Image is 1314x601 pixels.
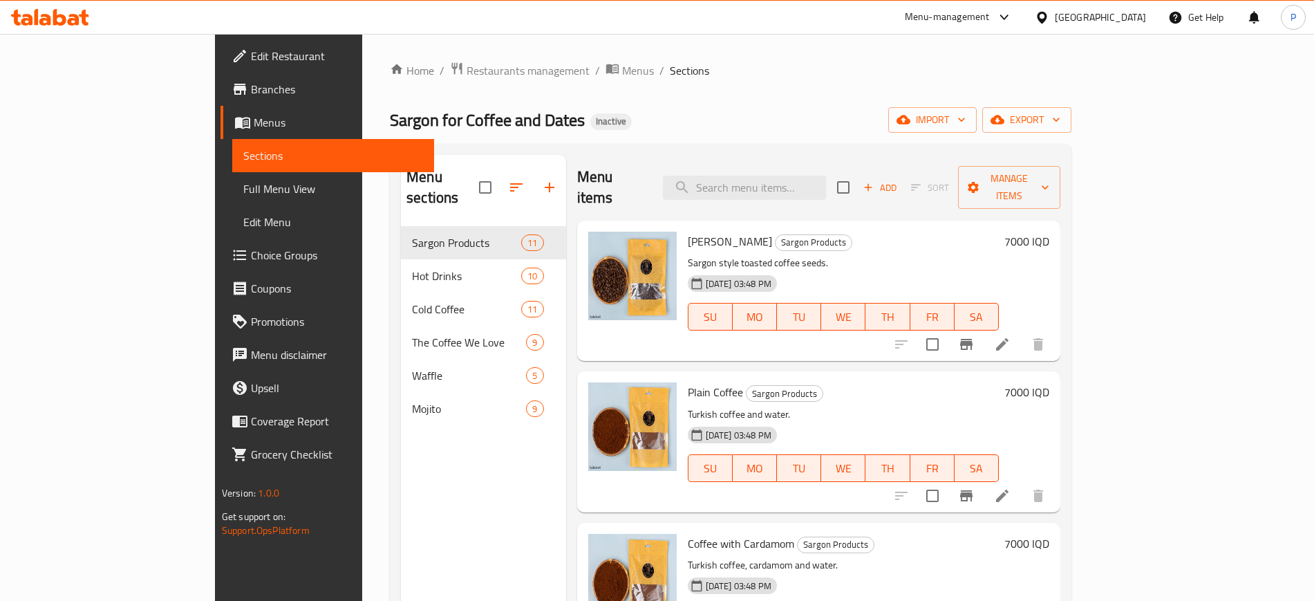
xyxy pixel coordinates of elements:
[220,239,434,272] a: Choice Groups
[871,307,904,327] span: TH
[401,293,566,326] div: Cold Coffee11
[251,247,423,263] span: Choice Groups
[738,307,771,327] span: MO
[821,303,865,331] button: WE
[688,454,733,482] button: SU
[993,111,1060,129] span: export
[994,336,1011,353] a: Edit menu item
[412,268,521,284] span: Hot Drinks
[694,459,727,479] span: SU
[577,167,646,208] h2: Menu items
[251,81,423,98] span: Branches
[798,537,874,553] span: Sargon Products
[412,234,521,251] span: Sargon Products
[220,73,434,106] a: Branches
[527,336,543,349] span: 9
[588,382,677,471] img: Plain Coffee
[232,172,434,205] a: Full Menu View
[861,180,899,196] span: Add
[220,272,434,305] a: Coupons
[222,521,310,539] a: Support.OpsPlatform
[390,62,1071,80] nav: breadcrumb
[777,303,821,331] button: TU
[526,334,543,351] div: items
[401,221,566,431] nav: Menu sections
[776,234,852,250] span: Sargon Products
[738,459,771,479] span: MO
[858,177,902,198] button: Add
[220,305,434,338] a: Promotions
[401,259,566,293] div: Hot Drinks10
[700,580,777,593] span: [DATE] 03:48 PM
[733,454,777,482] button: MO
[916,459,949,479] span: FR
[1004,232,1049,251] h6: 7000 IQD
[467,62,590,79] span: Restaurants management
[916,307,949,327] span: FR
[969,170,1049,205] span: Manage items
[522,237,543,250] span: 11
[663,176,826,200] input: search
[1290,10,1296,25] span: P
[688,231,772,252] span: [PERSON_NAME]
[827,307,860,327] span: WE
[522,303,543,316] span: 11
[688,557,999,574] p: Turkish coffee, cardamom and water.
[521,301,543,317] div: items
[251,280,423,297] span: Coupons
[251,48,423,64] span: Edit Restaurant
[918,330,947,359] span: Select to update
[527,403,543,416] span: 9
[688,303,733,331] button: SU
[1022,328,1055,361] button: delete
[606,62,654,80] a: Menus
[222,508,285,526] span: Get support on:
[412,367,526,384] span: Waffle
[527,369,543,382] span: 5
[222,484,256,502] span: Version:
[733,303,777,331] button: MO
[251,380,423,396] span: Upsell
[243,147,423,164] span: Sections
[220,106,434,139] a: Menus
[659,62,664,79] li: /
[533,171,566,204] button: Add section
[1004,382,1049,402] h6: 7000 IQD
[401,392,566,425] div: Mojito9
[220,371,434,405] a: Upsell
[797,537,874,553] div: Sargon Products
[950,328,983,361] button: Branch-specific-item
[401,326,566,359] div: The Coffee We Love9
[700,429,777,442] span: [DATE] 03:48 PM
[232,139,434,172] a: Sections
[622,62,654,79] span: Menus
[251,413,423,429] span: Coverage Report
[220,39,434,73] a: Edit Restaurant
[412,334,526,351] span: The Coffee We Love
[220,438,434,471] a: Grocery Checklist
[401,359,566,392] div: Waffle5
[526,367,543,384] div: items
[775,234,852,251] div: Sargon Products
[500,171,533,204] span: Sort sections
[858,177,902,198] span: Add item
[899,111,966,129] span: import
[688,255,999,272] p: Sargon style toasted coffee seeds.
[232,205,434,239] a: Edit Menu
[590,115,632,127] span: Inactive
[960,307,993,327] span: SA
[694,307,727,327] span: SU
[412,400,526,417] span: Mojito
[440,62,444,79] li: /
[782,459,816,479] span: TU
[700,277,777,290] span: [DATE] 03:48 PM
[958,166,1060,209] button: Manage items
[918,481,947,510] span: Select to update
[950,479,983,512] button: Branch-specific-item
[960,459,993,479] span: SA
[521,268,543,284] div: items
[827,459,860,479] span: WE
[588,232,677,320] img: Ben Sargon
[251,446,423,463] span: Grocery Checklist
